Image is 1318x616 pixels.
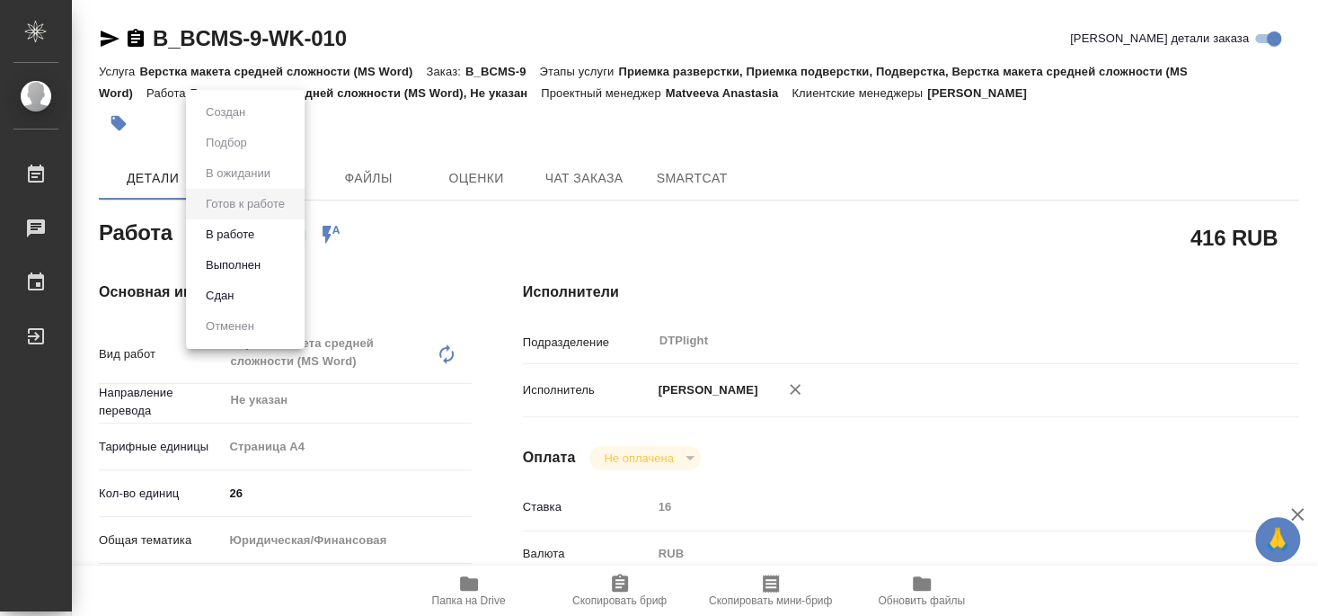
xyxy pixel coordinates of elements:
[200,164,276,183] button: В ожидании
[200,103,251,122] button: Создан
[200,317,260,336] button: Отменен
[200,194,290,214] button: Готов к работе
[200,133,252,153] button: Подбор
[200,225,260,245] button: В работе
[200,286,239,306] button: Сдан
[200,255,266,275] button: Выполнен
